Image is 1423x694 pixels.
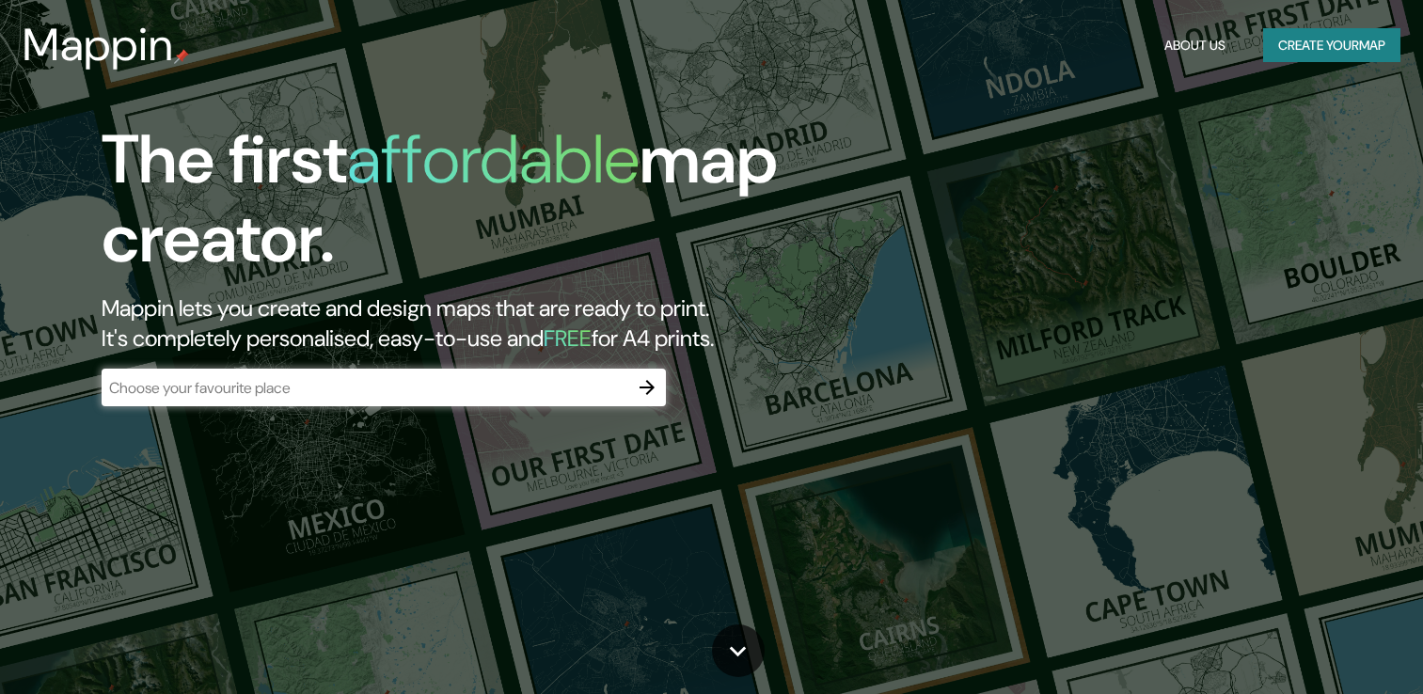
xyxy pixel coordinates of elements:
h2: Mappin lets you create and design maps that are ready to print. It's completely personalised, eas... [102,293,814,354]
font: About Us [1164,34,1225,57]
h5: FREE [544,323,592,353]
h1: affordable [347,116,640,203]
button: Create yourmap [1263,28,1400,63]
input: Choose your favourite place [102,377,628,399]
font: Create your map [1278,34,1385,57]
button: About Us [1157,28,1233,63]
h3: Mappin [23,19,174,71]
h1: The first map creator. [102,120,814,293]
img: mappin-pin [174,49,189,64]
